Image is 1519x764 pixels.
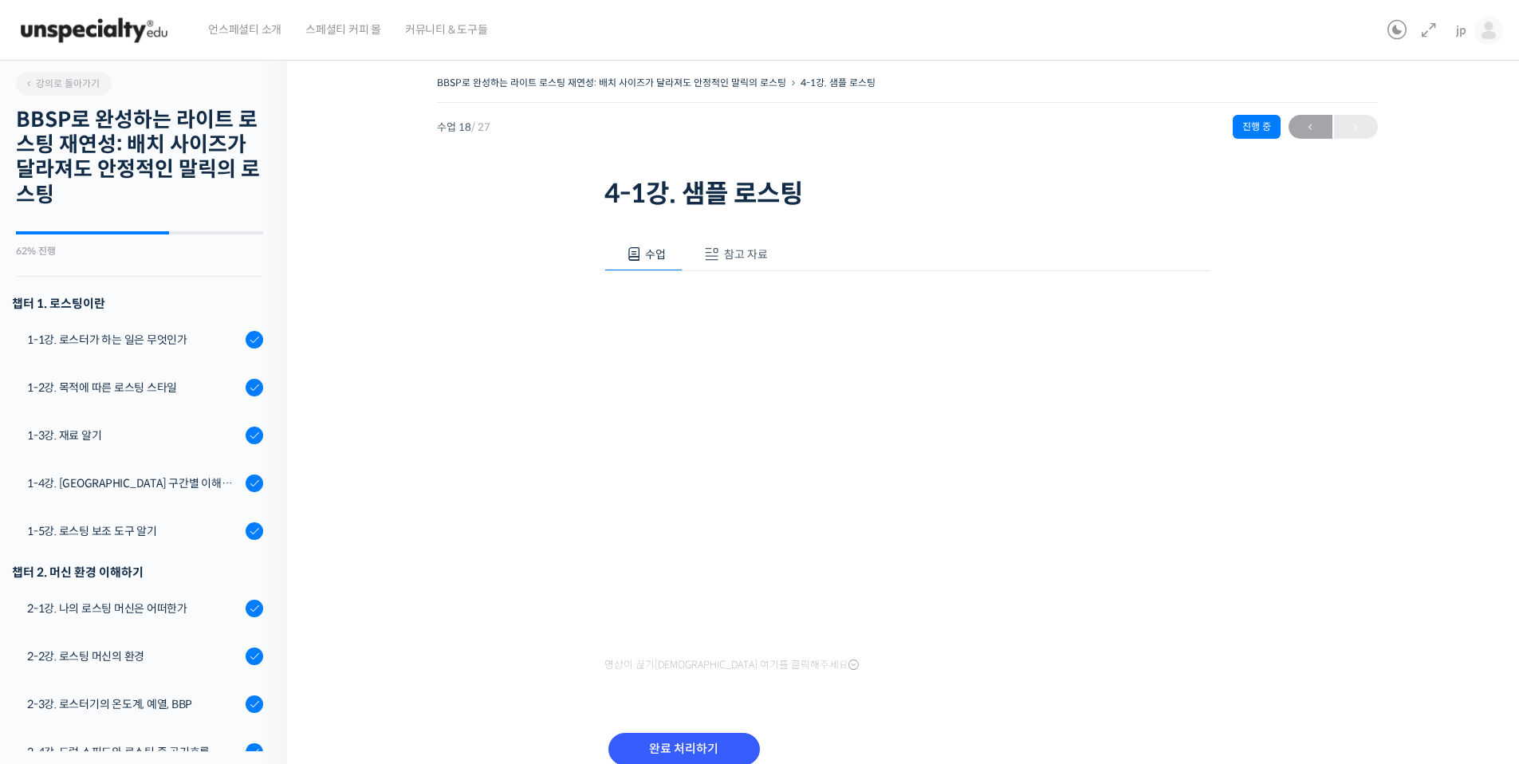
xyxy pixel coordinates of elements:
div: 62% 진행 [16,246,263,256]
span: / 27 [471,120,490,134]
div: 2-3강. 로스터기의 온도계, 예열, BBP [27,695,241,713]
a: ←이전 [1289,115,1332,139]
h1: 4-1강. 샘플 로스팅 [604,179,1210,209]
span: 영상이 끊기[DEMOGRAPHIC_DATA] 여기를 클릭해주세요 [604,659,859,671]
div: 2-2강. 로스팅 머신의 환경 [27,648,241,665]
span: 강의로 돌아가기 [24,77,100,89]
div: 챕터 2. 머신 환경 이해하기 [12,561,263,583]
div: 2-4강. 드럼 스피드와 로스팅 중 공기흐름 [27,743,241,761]
div: 진행 중 [1233,115,1281,139]
a: BBSP로 완성하는 라이트 로스팅 재연성: 배치 사이즈가 달라져도 안정적인 말릭의 로스팅 [437,77,786,89]
div: 1-2강. 목적에 따른 로스팅 스타일 [27,379,241,396]
span: 수업 [645,247,666,262]
span: 수업 18 [437,122,490,132]
div: 1-4강. [GEOGRAPHIC_DATA] 구간별 이해와 용어 [27,475,241,492]
a: 강의로 돌아가기 [16,72,112,96]
span: 참고 자료 [724,247,768,262]
div: 2-1강. 나의 로스팅 머신은 어떠한가 [27,600,241,617]
h2: BBSP로 완성하는 라이트 로스팅 재연성: 배치 사이즈가 달라져도 안정적인 말릭의 로스팅 [16,108,263,207]
span: jp [1456,23,1466,37]
div: 1-1강. 로스터가 하는 일은 무엇인가 [27,331,241,349]
div: 1-3강. 재료 알기 [27,427,241,444]
h3: 챕터 1. 로스팅이란 [12,293,263,314]
div: 1-5강. 로스팅 보조 도구 알기 [27,522,241,540]
a: 4-1강. 샘플 로스팅 [801,77,876,89]
span: ← [1289,116,1332,138]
